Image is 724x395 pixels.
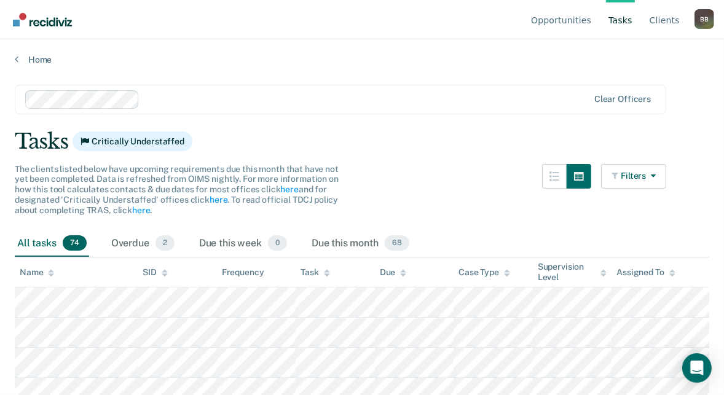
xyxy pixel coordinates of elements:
[301,267,329,278] div: Task
[458,267,510,278] div: Case Type
[601,164,666,189] button: Filters
[222,267,264,278] div: Frequency
[594,94,651,104] div: Clear officers
[15,164,339,215] span: The clients listed below have upcoming requirements due this month that have not yet been complet...
[197,230,289,257] div: Due this week0
[143,267,168,278] div: SID
[682,353,712,383] div: Open Intercom Messenger
[538,262,607,283] div: Supervision Level
[20,267,54,278] div: Name
[309,230,412,257] div: Due this month68
[616,267,675,278] div: Assigned To
[694,9,714,29] div: B B
[280,184,298,194] a: here
[15,230,89,257] div: All tasks74
[385,235,409,251] span: 68
[15,54,709,65] a: Home
[268,235,287,251] span: 0
[13,13,72,26] img: Recidiviz
[210,195,227,205] a: here
[73,131,192,151] span: Critically Understaffed
[694,9,714,29] button: Profile dropdown button
[63,235,87,251] span: 74
[109,230,177,257] div: Overdue2
[15,129,709,154] div: Tasks
[132,205,150,215] a: here
[380,267,407,278] div: Due
[155,235,175,251] span: 2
